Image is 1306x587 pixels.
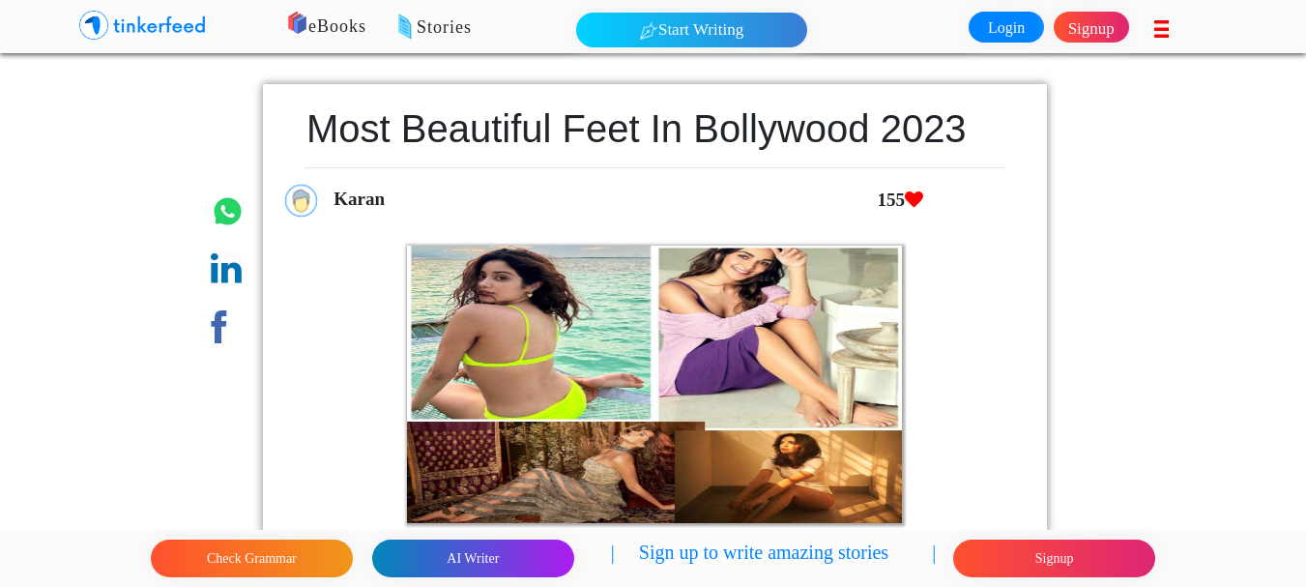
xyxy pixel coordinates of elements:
[337,15,912,42] p: Stories
[151,540,353,577] button: Check Grammar
[953,540,1155,577] button: Signup
[372,540,574,577] button: AI Writer
[325,177,1066,222] div: Karan
[284,105,988,152] h1: Most Beautiful Feet In Bollywood 2023
[407,246,902,523] img: 3020.png
[1054,12,1129,43] a: Signup
[611,538,936,579] p: | Sign up to write amazing stories |
[576,13,807,47] button: Start Writing
[211,194,245,228] img: whatsapp.png
[969,12,1044,43] a: Login
[261,14,835,41] p: eBooks
[284,184,318,218] img: profile_icon.png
